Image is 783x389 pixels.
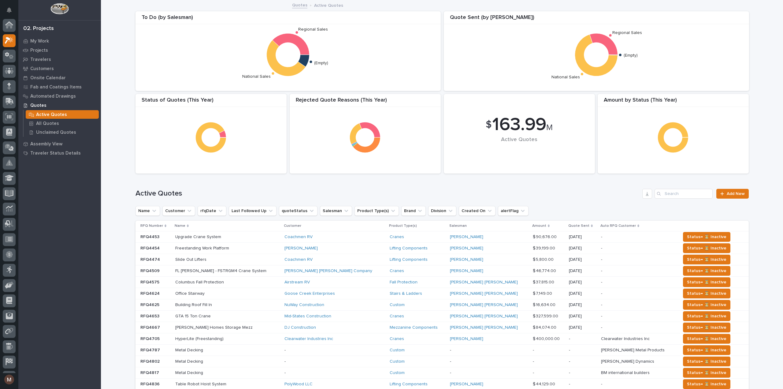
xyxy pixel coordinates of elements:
a: Lifting Components [390,257,428,262]
p: RFQ4625 [140,301,161,308]
p: [PERSON_NAME] Metal Products [601,346,666,353]
p: Onsite Calendar [30,75,66,81]
p: - [533,358,535,364]
p: Travelers [30,57,51,62]
p: - [533,369,535,376]
p: Name [175,223,185,229]
p: RFQ4653 [140,312,161,319]
tr: RFQ4817RFQ4817 Metal DeckingMetal Decking -Custom --- -BM international buildersBM international ... [135,367,749,379]
a: [PERSON_NAME] [PERSON_NAME] [450,314,518,319]
a: Traveler Status Details [18,148,101,158]
a: Lifting Components [390,246,428,251]
a: Onsite Calendar [18,73,101,82]
a: [PERSON_NAME] [450,382,483,387]
p: - [569,359,596,364]
input: Search [655,189,713,199]
span: Status→ ⏳ Inactive [687,245,726,252]
p: $ 39,199.00 [533,245,556,251]
a: Cranes [390,234,404,240]
div: Active Quotes [454,137,584,156]
button: alertFlag [498,206,529,216]
div: 02. Projects [23,25,54,32]
p: [DATE] [569,314,596,319]
a: [PERSON_NAME] [450,234,483,240]
a: [PERSON_NAME] [450,257,483,262]
p: - [284,370,385,376]
p: - [601,301,603,308]
a: Customers [18,64,101,73]
div: Quote Sent (by [PERSON_NAME]) [444,14,749,24]
a: Stairs & Ladders [390,291,422,296]
a: NuWay Construction [284,302,324,308]
a: [PERSON_NAME] [PERSON_NAME] [450,291,518,296]
tr: RFQ4454RFQ4454 Freestanding Work PlatformFreestanding Work Platform [PERSON_NAME] Lifting Compone... [135,243,749,254]
p: Metal Decking [175,358,204,364]
a: Coachmen RV [284,234,313,240]
p: Office Stairway [175,290,206,296]
button: Status→ ⏳ Inactive [683,379,730,389]
button: Customer [162,206,195,216]
p: $ 327,599.00 [533,312,559,319]
tr: RFQ4575RFQ4575 Columbus Fall ProtectionColumbus Fall Protection Airstream RV Fall Protection [PER... [135,277,749,288]
a: Goose Creek Enterprises [284,291,335,296]
p: Unclaimed Quotes [36,130,76,135]
p: - [569,348,596,353]
tr: RFQ4802RFQ4802 Metal DeckingMetal Decking -Custom --- -[PERSON_NAME] Dynamics[PERSON_NAME] Dynami... [135,356,749,367]
span: Status→ ⏳ Inactive [687,279,726,286]
a: Travelers [18,55,101,64]
p: - [569,382,596,387]
p: Building Roof Fill In [175,301,213,308]
text: Regional Sales [612,31,642,35]
button: Created On [459,206,495,216]
p: Traveler Status Details [30,151,81,156]
p: Projects [30,48,48,53]
p: FL [PERSON_NAME] - FSTRGM4 Crane System [175,267,268,274]
a: [PERSON_NAME] [PERSON_NAME] [450,302,518,308]
a: Projects [18,46,101,55]
button: Brand [401,206,426,216]
span: Add New [727,192,745,196]
a: Cranes [390,314,404,319]
a: Custom [390,302,405,308]
p: - [601,380,603,387]
a: [PERSON_NAME] [450,268,483,274]
p: Active Quotes [314,2,343,8]
p: Metal Decking [175,369,204,376]
span: Status→ ⏳ Inactive [687,369,726,376]
button: Status→ ⏳ Inactive [683,357,730,366]
a: Clearwater Industries Inc [284,336,333,342]
a: PolyWood LLC [284,382,313,387]
p: $ 37,815.00 [533,279,555,285]
a: Cranes [390,336,404,342]
a: Mid-States Construction [284,314,331,319]
text: Regional Sales [298,28,328,32]
tr: RFQ4453RFQ4453 Upgrade Crane SystemUpgrade Crane System Coachmen RV Cranes [PERSON_NAME] $ 90,676... [135,231,749,243]
a: Coachmen RV [284,257,313,262]
button: Notifications [3,4,16,17]
a: Lifting Components [390,382,428,387]
button: Status→ ⏳ Inactive [683,368,730,378]
a: Cranes [390,268,404,274]
div: Notifications [8,7,16,17]
span: Status→ ⏳ Inactive [687,233,726,241]
p: [DATE] [569,280,596,285]
p: [PERSON_NAME] Homes Storage Mezz [175,324,254,330]
button: Status→ ⏳ Inactive [683,311,730,321]
p: Upgrade Crane System [175,233,222,240]
a: [PERSON_NAME] [450,246,483,251]
tr: RFQ4625RFQ4625 Building Roof Fill InBuilding Roof Fill In NuWay Construction Custom [PERSON_NAME]... [135,299,749,311]
a: Mezzanine Components [390,325,438,330]
button: users-avatar [3,373,16,386]
button: Name [135,206,160,216]
p: - [601,324,603,330]
p: Freestanding Work Platform [175,245,230,251]
button: Product Type(s) [354,206,399,216]
h1: Active Quotes [135,189,640,198]
p: My Work [30,39,49,44]
p: - [284,348,385,353]
p: Customers [30,66,54,72]
a: Custom [390,348,405,353]
a: [PERSON_NAME] [PERSON_NAME] [450,325,518,330]
p: Automated Drawings [30,94,76,99]
button: Status→ ⏳ Inactive [683,345,730,355]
